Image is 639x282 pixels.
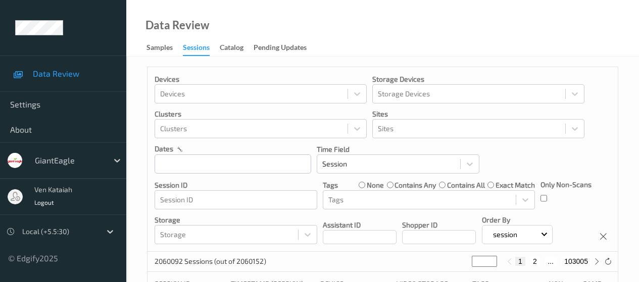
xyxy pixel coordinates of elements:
p: Time Field [317,144,479,154]
button: ... [545,257,557,266]
div: Catalog [220,42,243,55]
div: Pending Updates [254,42,307,55]
button: 103005 [561,257,591,266]
p: Devices [155,74,367,84]
div: Sessions [183,42,210,56]
label: exact match [496,180,535,190]
p: Tags [323,180,338,190]
p: Only Non-Scans [540,180,592,190]
a: Samples [146,41,183,55]
button: 1 [515,257,525,266]
p: Storage Devices [372,74,584,84]
p: Shopper ID [402,220,476,230]
p: 2060092 Sessions (out of 2060152) [155,256,266,266]
a: Sessions [183,41,220,56]
a: Pending Updates [254,41,317,55]
p: Order By [482,215,553,225]
div: Data Review [145,20,209,30]
p: Sites [372,109,584,119]
label: contains all [447,180,485,190]
p: dates [155,144,173,154]
p: Assistant ID [323,220,397,230]
div: Samples [146,42,173,55]
a: Catalog [220,41,254,55]
label: none [367,180,384,190]
p: Session ID [155,180,317,190]
p: Storage [155,215,317,225]
button: 2 [530,257,540,266]
p: Clusters [155,109,367,119]
p: session [489,230,521,240]
label: contains any [395,180,436,190]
